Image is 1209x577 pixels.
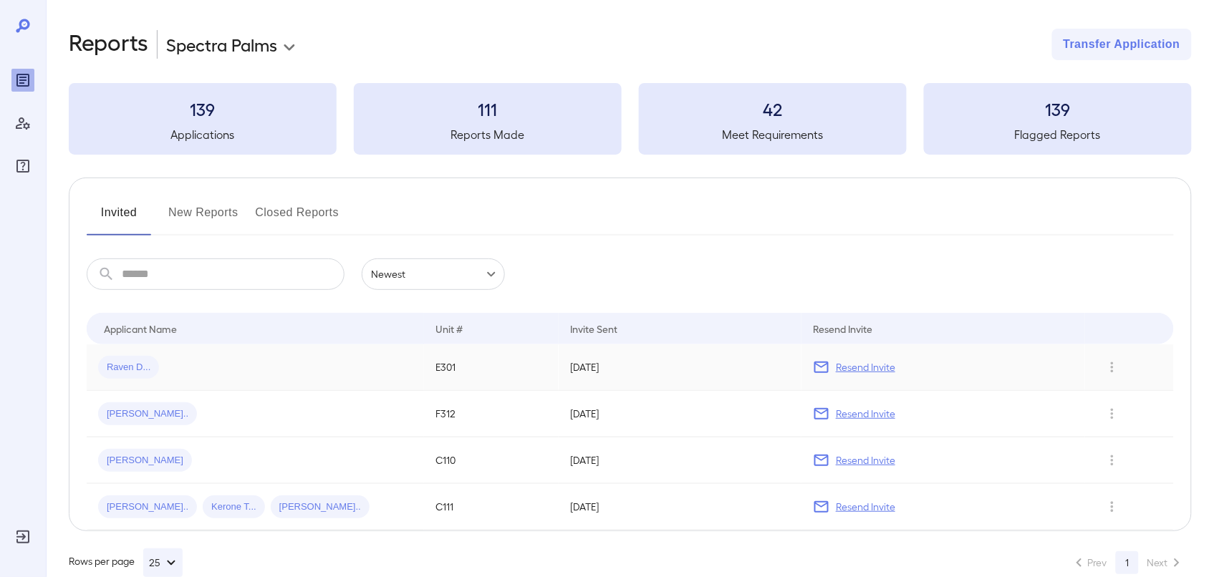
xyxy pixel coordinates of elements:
[166,33,277,56] p: Spectra Palms
[69,126,337,143] h5: Applications
[1052,29,1192,60] button: Transfer Application
[1101,449,1124,472] button: Row Actions
[1101,356,1124,379] button: Row Actions
[639,126,907,143] h5: Meet Requirements
[1064,551,1192,574] nav: pagination navigation
[435,320,463,337] div: Unit #
[1101,495,1124,518] button: Row Actions
[11,112,34,135] div: Manage Users
[362,258,505,290] div: Newest
[69,97,337,120] h3: 139
[424,391,559,437] td: F312
[559,484,801,530] td: [DATE]
[559,437,801,484] td: [DATE]
[168,201,239,236] button: New Reports
[98,407,197,421] span: [PERSON_NAME]..
[354,97,622,120] h3: 111
[87,201,151,236] button: Invited
[98,361,159,374] span: Raven D...
[1116,551,1139,574] button: page 1
[836,500,895,514] p: Resend Invite
[69,29,148,60] h2: Reports
[639,97,907,120] h3: 42
[11,155,34,178] div: FAQ
[424,484,559,530] td: C111
[104,320,177,337] div: Applicant Name
[559,344,801,391] td: [DATE]
[836,453,895,467] p: Resend Invite
[354,126,622,143] h5: Reports Made
[836,407,895,421] p: Resend Invite
[836,360,895,374] p: Resend Invite
[424,437,559,484] td: C110
[256,201,339,236] button: Closed Reports
[424,344,559,391] td: E301
[1101,402,1124,425] button: Row Actions
[143,548,183,577] button: 25
[203,500,265,514] span: Kerone T...
[69,83,1192,155] summary: 139Applications111Reports Made42Meet Requirements139Flagged Reports
[271,500,370,514] span: [PERSON_NAME]..
[813,320,872,337] div: Resend Invite
[570,320,617,337] div: Invite Sent
[69,548,183,577] div: Rows per page
[559,391,801,437] td: [DATE]
[98,454,192,467] span: [PERSON_NAME]
[98,500,197,514] span: [PERSON_NAME]..
[924,97,1192,120] h3: 139
[11,525,34,548] div: Log Out
[11,69,34,92] div: Reports
[924,126,1192,143] h5: Flagged Reports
